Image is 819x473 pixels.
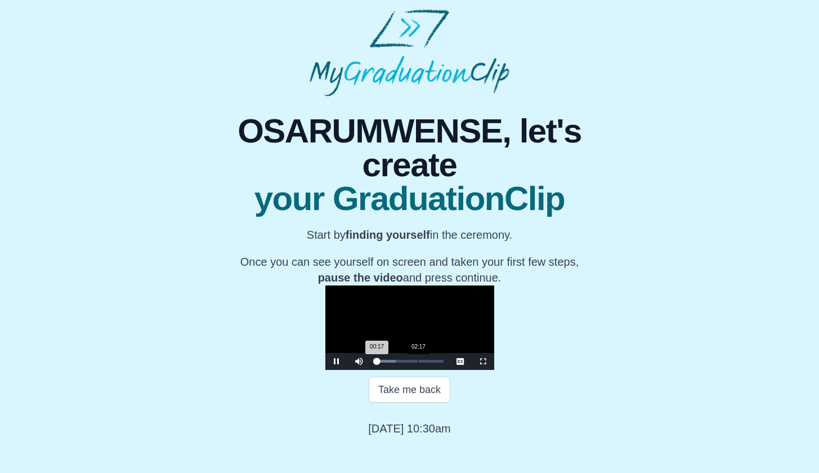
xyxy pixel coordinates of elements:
button: Pause [325,353,348,370]
button: Take me back [369,377,450,403]
img: MyGraduationClip [310,9,510,96]
div: Progress Bar [376,360,444,363]
button: Fullscreen [472,353,494,370]
b: finding yourself [346,229,430,241]
button: Mute [348,353,370,370]
div: Video Player [325,285,494,370]
p: Once you can see yourself on screen and taken your first few steps, and press continue. [205,254,615,285]
span: your GraduationClip [205,182,615,216]
span: OSARUMWENSE, let's create [205,114,615,182]
p: Start by in the ceremony. [205,227,615,243]
button: Captions [449,353,472,370]
p: [DATE] 10:30am [368,421,450,436]
b: pause the video [318,271,403,284]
